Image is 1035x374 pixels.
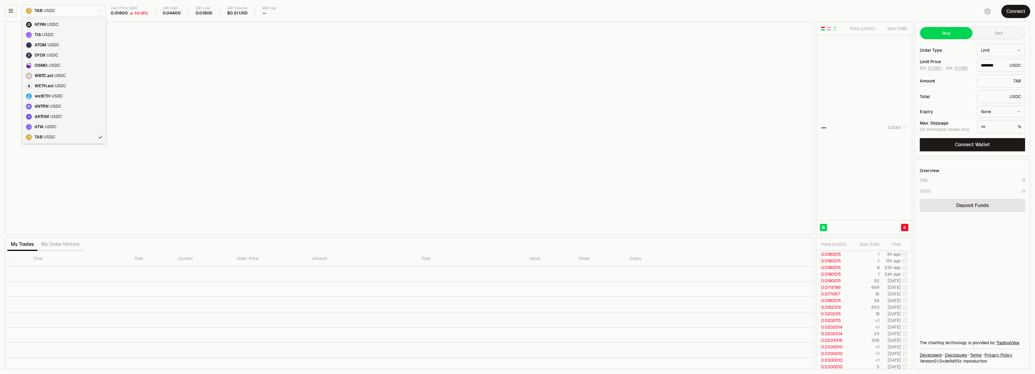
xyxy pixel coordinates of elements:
span: USDC [45,124,56,130]
img: dATOM Logo [26,114,32,119]
img: WBTC.axl Logo [26,73,32,79]
span: TIA [35,32,41,38]
span: WETH.axl [35,83,54,89]
span: USDC [51,94,63,99]
span: DYDX [35,53,45,58]
span: USDC [42,32,54,38]
img: dNTRN Logo [26,104,32,109]
img: ATOM Logo [26,42,32,48]
span: USDC [49,63,60,68]
span: USDC [54,73,66,79]
img: WETH.axl Logo [26,83,32,89]
span: NTRN [35,22,46,27]
span: ATOM [35,42,46,48]
span: dNTRN [35,104,48,109]
img: OSMO Logo [26,63,32,68]
span: USDC [48,42,59,48]
span: dTIA [35,124,44,130]
img: NTRN Logo [26,22,32,27]
img: wstETH Logo [26,94,32,99]
img: dTIA Logo [26,124,32,130]
span: wstETH [35,94,50,99]
span: WBTC.axl [35,73,53,79]
span: TAB [35,134,42,140]
span: USDC [44,134,55,140]
span: OSMO [35,63,48,68]
img: TIA Logo [26,32,32,38]
span: USDC [50,104,61,109]
span: USDC [47,53,58,58]
span: dATOM [35,114,49,119]
img: TAB Logo [26,134,32,140]
img: DYDX Logo [26,53,32,58]
span: USDC [47,22,58,27]
span: USDC [50,114,62,119]
span: USDC [55,83,66,89]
